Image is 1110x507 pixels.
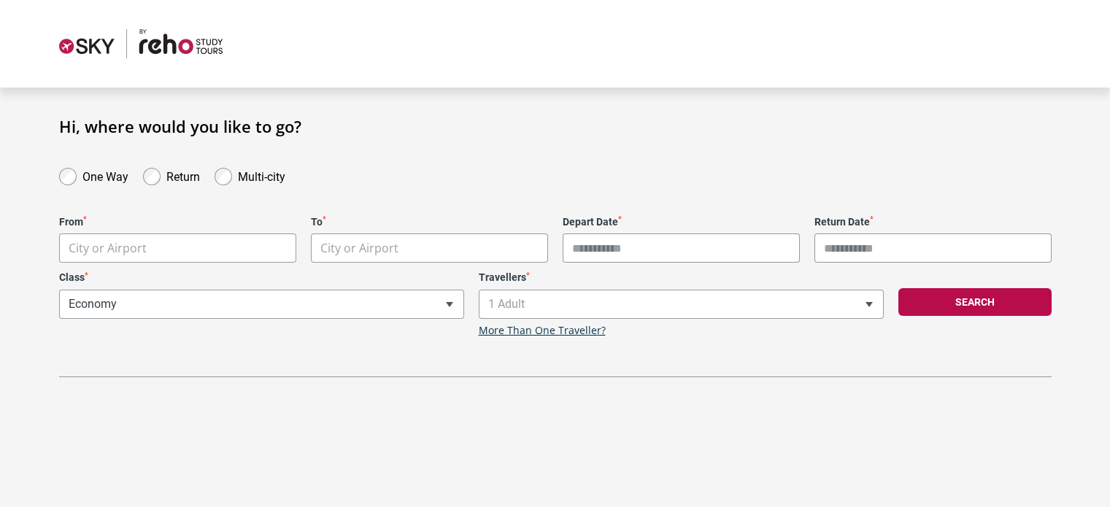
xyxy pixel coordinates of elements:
button: Search [898,288,1052,316]
label: Return [166,166,200,184]
span: Economy [59,290,464,319]
a: More Than One Traveller? [479,325,606,337]
span: City or Airport [320,240,398,256]
h1: Hi, where would you like to go? [59,117,1052,136]
span: City or Airport [59,233,296,263]
span: Economy [60,290,463,318]
label: From [59,216,296,228]
label: One Way [82,166,128,184]
label: Class [59,271,464,284]
label: Multi-city [238,166,285,184]
span: City or Airport [311,233,548,263]
span: 1 Adult [479,290,883,318]
span: 1 Adult [479,290,884,319]
span: City or Airport [60,234,296,263]
label: Return Date [814,216,1052,228]
span: City or Airport [69,240,147,256]
label: Depart Date [563,216,800,228]
label: To [311,216,548,228]
label: Travellers [479,271,884,284]
span: City or Airport [312,234,547,263]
